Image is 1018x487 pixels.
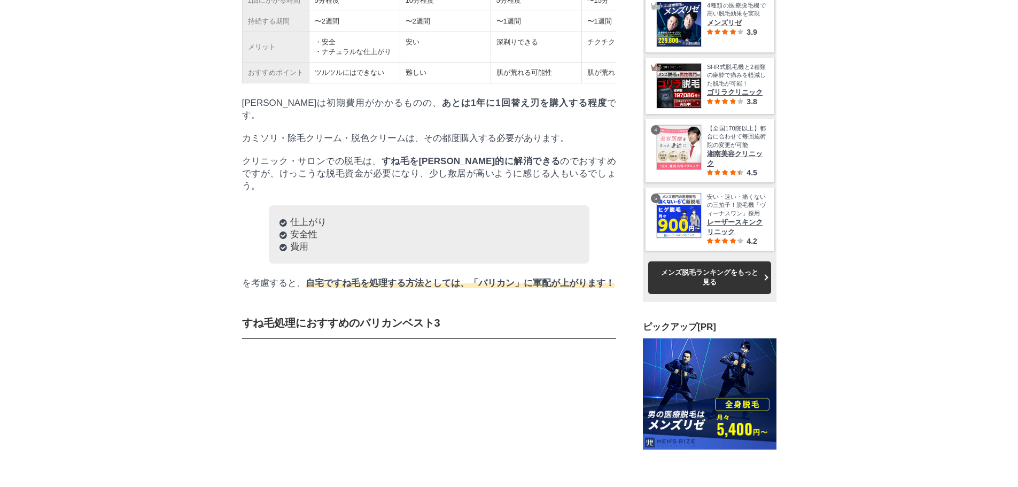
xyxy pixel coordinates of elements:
[747,97,757,106] span: 3.8
[279,228,579,241] li: 安全性
[657,2,701,47] img: オトコの医療脱毛はメンズリゼ
[707,218,766,237] span: レーザースキンクリニック
[747,237,757,245] span: 4.2
[648,261,771,293] a: メンズ脱毛ランキングをもっと見る
[279,241,579,253] li: 費用
[707,193,766,218] span: 安い・速い・痛くないの三拍子！脱毛機「ヴィーナスワン」採用
[309,11,400,32] td: 〜2週間
[382,156,561,166] strong: すね毛を[PERSON_NAME]的に解消できる
[242,11,309,32] td: 持続する期間
[242,155,616,192] p: クリニック・サロンでの脱毛は、 のでおすすめですが、けっこうな脱毛資金が必要になり、少し敷居が高いように感じる人もいるでしょう。
[309,62,400,83] td: ツルツルにはできない
[747,168,757,177] span: 4.5
[491,11,581,32] td: 〜1週間
[747,28,757,36] span: 3.9
[242,132,616,144] p: カミソリ・除毛クリーム・脱色クリームは、その都度購入する必要があります。
[656,63,766,109] a: 免田脱毛は男性専門のゴリラ脱毛 SHR式脱毛機と2種類の麻酔で痛みを軽減した脱毛が可能！ ゴリラクリニック 3.8
[242,62,309,83] td: おすすめポイント
[707,149,766,168] span: 湘南美容クリニック
[400,62,491,83] td: 難しい
[242,277,616,289] p: を考慮すると、
[707,63,766,88] span: SHR式脱毛機と2種類の麻酔で痛みを軽減した脱毛が可能！
[656,193,766,245] a: レーザースキンクリニック 安い・速い・痛くないの三拍子！脱毛機「ヴィーナスワン」採用 レーザースキンクリニック 4.2
[581,62,672,83] td: 肌が荒れる可能性
[400,11,491,32] td: 〜2週間
[656,2,766,47] a: オトコの医療脱毛はメンズリゼ 4種類の医療脱毛機で高い脱毛効果を実現 メンズリゼ 3.9
[707,2,766,18] span: 4種類の医療脱毛機で高い脱毛効果を実現
[707,88,766,97] span: ゴリラクリニック
[306,278,615,288] span: 自宅ですね毛を処理する方法としては、「バリカン」に軍配が上がります！
[242,32,309,62] td: メリット
[491,32,581,62] td: 深剃りできる
[656,125,766,177] a: 湘南美容クリニック 【全国170院以上】都合に合わせて毎回施術院の変更が可能 湘南美容クリニック 4.5
[242,97,616,121] p: [PERSON_NAME]は初期費用がかかるものの、 です。
[309,32,400,62] td: ・安全 ・ナチュラルな仕上がり
[657,64,701,108] img: 免田脱毛は男性専門のゴリラ脱毛
[581,11,672,32] td: 〜1週間
[279,216,579,228] li: 仕上がり
[581,32,672,62] td: チクチクしない
[491,62,581,83] td: 肌が荒れる可能性
[242,317,440,329] strong: すね毛処理におすすめのバリカンベスト3
[657,194,701,238] img: レーザースキンクリニック
[400,32,491,62] td: 安い
[657,125,701,169] img: 湘南美容クリニック
[643,321,776,333] h3: ピックアップ[PR]
[707,125,766,149] span: 【全国170院以上】都合に合わせて毎回施術院の変更が可能
[707,18,766,28] span: メンズリゼ
[442,98,607,108] strong: あとは1年に1回替え刃を購入する程度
